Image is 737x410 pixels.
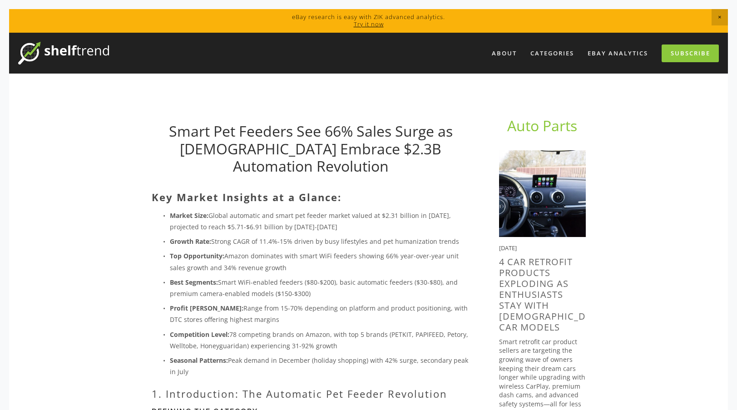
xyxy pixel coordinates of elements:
img: ShelfTrend [18,42,109,64]
span: Close Announcement [712,9,728,25]
a: Subscribe [662,44,719,62]
p: 78 competing brands on Amazon, with top 5 brands (PETKIT, PAPIFEED, Petory, Welltobe, Honeyguarid... [170,329,470,351]
strong: Best Segments: [170,278,218,287]
strong: Market Size: [170,211,208,220]
strong: Growth Rate: [170,237,211,246]
img: 4 Car Retrofit Products Exploding as Enthusiasts Stay With 8+ Year Old Car Models [499,150,586,237]
a: Try it now [354,20,384,28]
a: eBay Analytics [582,46,654,61]
a: About [486,46,523,61]
p: Smart WiFi-enabled feeders ($80-$200), basic automatic feeders ($30-$80), and premium camera-enab... [170,277,470,299]
strong: Profit [PERSON_NAME]: [170,304,243,312]
a: Auto Parts [507,116,577,135]
p: Amazon dominates with smart WiFi feeders showing 66% year-over-year unit sales growth and 34% rev... [170,250,470,273]
p: Global automatic and smart pet feeder market valued at $2.31 billion in [DATE], projected to reac... [170,210,470,232]
a: 4 Car Retrofit Products Exploding as Enthusiasts Stay With [DEMOGRAPHIC_DATA] Car Models [499,256,608,333]
p: Strong CAGR of 11.4%-15% driven by busy lifestyles and pet humanization trends [170,236,470,247]
p: Peak demand in December (holiday shopping) with 42% surge, secondary peak in July [170,355,470,377]
div: Categories [524,46,580,61]
p: Range from 15-70% depending on platform and product positioning, with DTC stores offering highest... [170,302,470,325]
strong: Key Market Insights at a Glance: [152,190,341,204]
time: [DATE] [499,244,517,252]
strong: Top Opportunity: [170,252,224,260]
strong: Seasonal Patterns: [170,356,228,365]
h2: 1. Introduction: The Automatic Pet Feeder Revolution [152,388,470,400]
a: Smart Pet Feeders See 66% Sales Surge as [DEMOGRAPHIC_DATA] Embrace $2.3B Automation Revolution [169,121,453,176]
strong: Competition Level: [170,330,229,339]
